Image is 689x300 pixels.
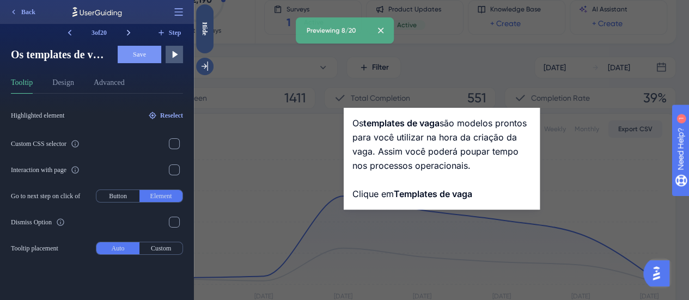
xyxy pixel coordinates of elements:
span: Highlighted element [11,111,64,120]
button: Design [52,76,74,94]
button: Tooltip [11,76,33,94]
div: Interaction with page [11,166,66,174]
button: Custom [139,242,182,254]
div: 3 of 20 [78,24,120,41]
button: Reselect [148,107,183,124]
span: Save [133,50,146,59]
span: Tooltip placement [11,244,58,253]
span: Back [21,8,35,16]
button: Advanced [94,76,125,94]
div: Dismiss Option [11,218,52,226]
button: Element [139,190,182,202]
div: Custom CSS selector [11,139,66,148]
button: Back [4,3,40,21]
div: 1 [76,5,79,14]
button: Save [118,46,161,63]
span: Os templates de vaga são modelos prontos para você utilizar na hora da criação da vaga. Assim voc... [11,47,109,62]
span: Go to next step on click of [11,192,80,200]
span: Step [169,28,181,37]
button: Auto [96,242,139,254]
span: Reselect [160,111,183,120]
button: Step [155,24,183,41]
div: Previewing 8/20 [307,26,356,35]
iframe: UserGuiding AI Assistant Launcher [643,257,676,290]
span: Need Help? [26,3,68,16]
button: Button [96,190,139,202]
